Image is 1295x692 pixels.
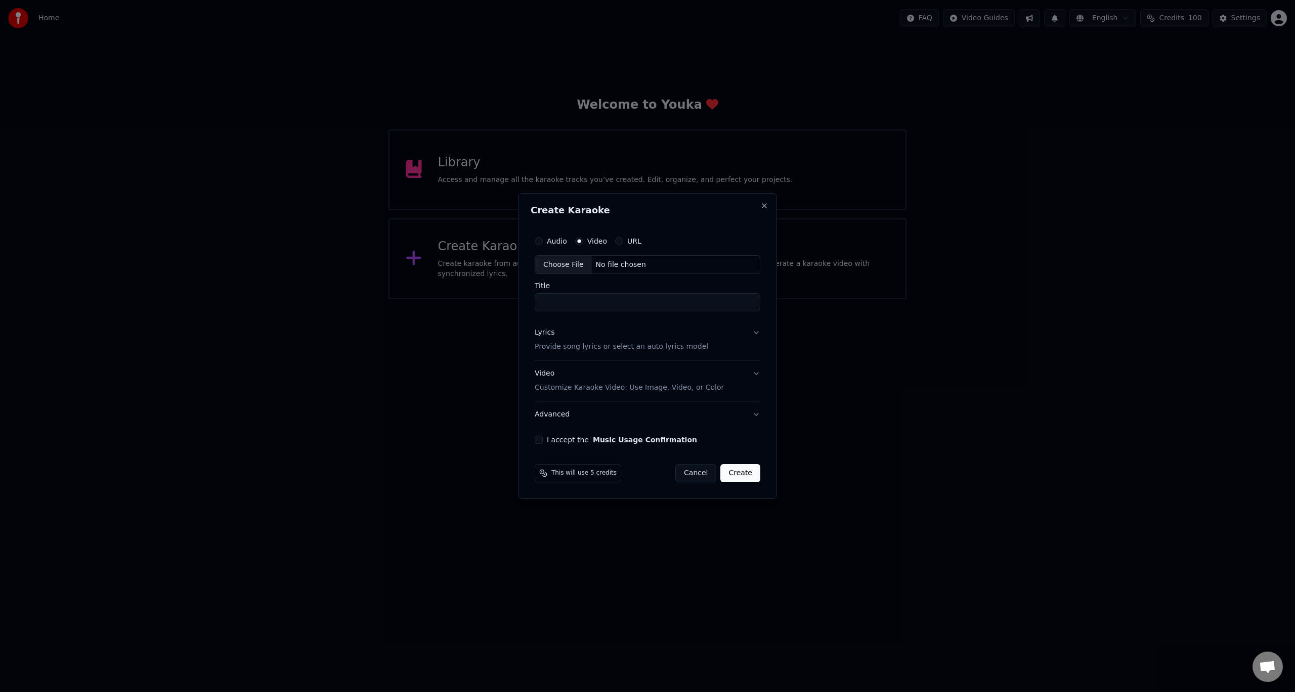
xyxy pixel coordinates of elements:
[535,383,724,393] p: Customize Karaoke Video: Use Image, Video, or Color
[547,238,567,245] label: Audio
[592,260,650,270] div: No file chosen
[627,238,641,245] label: URL
[535,256,592,274] div: Choose File
[547,436,697,443] label: I accept the
[593,436,697,443] button: I accept the
[535,361,760,401] button: VideoCustomize Karaoke Video: Use Image, Video, or Color
[531,206,764,215] h2: Create Karaoke
[535,283,760,290] label: Title
[587,238,607,245] label: Video
[535,320,760,360] button: LyricsProvide song lyrics or select an auto lyrics model
[675,464,716,482] button: Cancel
[535,401,760,428] button: Advanced
[551,469,617,477] span: This will use 5 credits
[535,342,708,352] p: Provide song lyrics or select an auto lyrics model
[535,328,554,338] div: Lyrics
[720,464,760,482] button: Create
[535,369,724,393] div: Video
